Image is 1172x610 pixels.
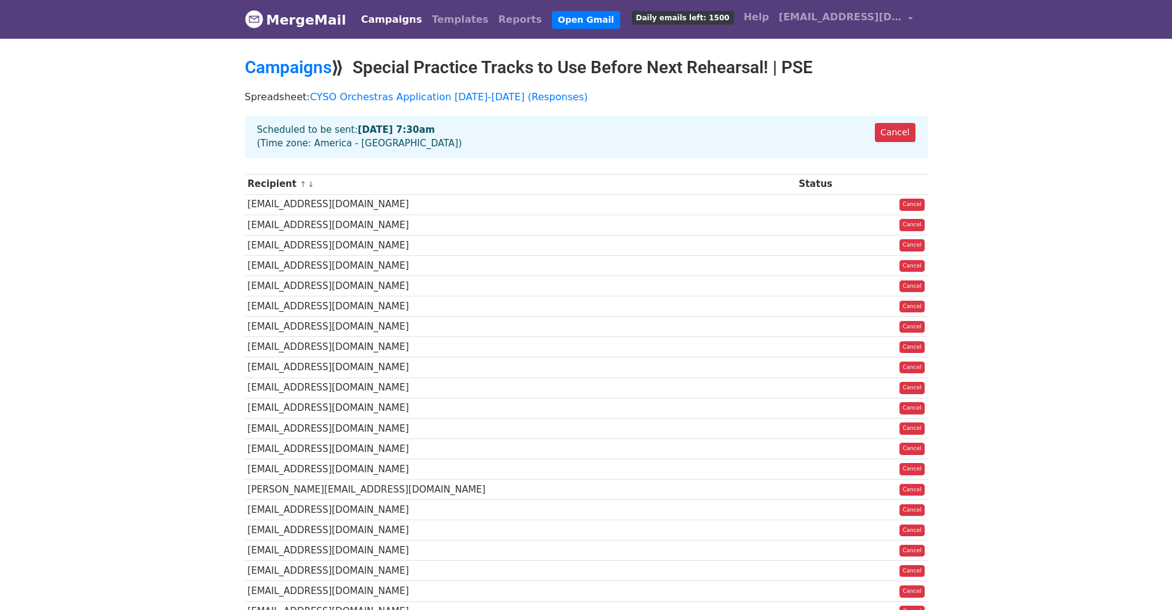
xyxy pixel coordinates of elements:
a: Cancel [899,219,925,231]
a: Cancel [899,301,925,313]
a: Cancel [899,484,925,496]
a: Cancel [899,260,925,272]
a: Campaigns [356,7,427,32]
a: MergeMail [245,7,346,33]
td: [EMAIL_ADDRESS][DOMAIN_NAME] [245,357,796,378]
td: [EMAIL_ADDRESS][DOMAIN_NAME] [245,398,796,418]
a: Cancel [899,280,925,293]
a: Cancel [899,545,925,557]
td: [EMAIL_ADDRESS][DOMAIN_NAME] [245,500,796,520]
td: [EMAIL_ADDRESS][DOMAIN_NAME] [245,541,796,561]
td: [EMAIL_ADDRESS][DOMAIN_NAME] [245,255,796,275]
td: [PERSON_NAME][EMAIL_ADDRESS][DOMAIN_NAME] [245,480,796,500]
a: Cancel [875,123,915,142]
span: [EMAIL_ADDRESS][DOMAIN_NAME] [779,10,902,25]
a: Reports [493,7,547,32]
a: Cancel [899,422,925,435]
a: [EMAIL_ADDRESS][DOMAIN_NAME] [774,5,918,34]
a: Campaigns [245,57,332,77]
a: Cancel [899,443,925,455]
a: Cancel [899,321,925,333]
td: [EMAIL_ADDRESS][DOMAIN_NAME] [245,276,796,296]
a: Cancel [899,199,925,211]
td: [EMAIL_ADDRESS][DOMAIN_NAME] [245,317,796,337]
td: [EMAIL_ADDRESS][DOMAIN_NAME] [245,194,796,215]
a: Templates [427,7,493,32]
td: [EMAIL_ADDRESS][DOMAIN_NAME] [245,418,796,438]
p: Spreadsheet: [245,90,928,103]
a: Cancel [899,504,925,517]
td: [EMAIL_ADDRESS][DOMAIN_NAME] [245,215,796,235]
a: Cancel [899,239,925,252]
a: Cancel [899,341,925,354]
a: Help [739,5,774,30]
a: Cancel [899,362,925,374]
h2: ⟫ Special Practice Tracks to Use Before Next Rehearsal! | PSE [245,57,928,78]
td: [EMAIL_ADDRESS][DOMAIN_NAME] [245,438,796,459]
td: [EMAIL_ADDRESS][DOMAIN_NAME] [245,337,796,357]
span: Daily emails left: 1500 [632,11,734,25]
div: Scheduled to be sent: (Time zone: America - [GEOGRAPHIC_DATA]) [245,116,928,158]
td: [EMAIL_ADDRESS][DOMAIN_NAME] [245,459,796,479]
td: [EMAIL_ADDRESS][DOMAIN_NAME] [245,378,796,398]
strong: [DATE] 7:30am [358,124,435,135]
th: Status [795,174,864,194]
a: Open Gmail [552,11,620,29]
a: Cancel [899,565,925,577]
img: MergeMail logo [245,10,263,28]
th: Recipient [245,174,796,194]
a: Cancel [899,525,925,537]
a: Cancel [899,463,925,475]
a: ↑ [300,180,306,189]
td: [EMAIL_ADDRESS][DOMAIN_NAME] [245,520,796,541]
td: [EMAIL_ADDRESS][DOMAIN_NAME] [245,296,796,317]
a: Daily emails left: 1500 [627,5,739,30]
a: CYSO Orchestras Application [DATE]-[DATE] (Responses) [310,91,588,103]
td: [EMAIL_ADDRESS][DOMAIN_NAME] [245,235,796,255]
td: [EMAIL_ADDRESS][DOMAIN_NAME] [245,561,796,581]
td: [EMAIL_ADDRESS][DOMAIN_NAME] [245,581,796,601]
a: ↓ [308,180,314,189]
a: Cancel [899,585,925,598]
a: Cancel [899,382,925,394]
a: Cancel [899,402,925,414]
